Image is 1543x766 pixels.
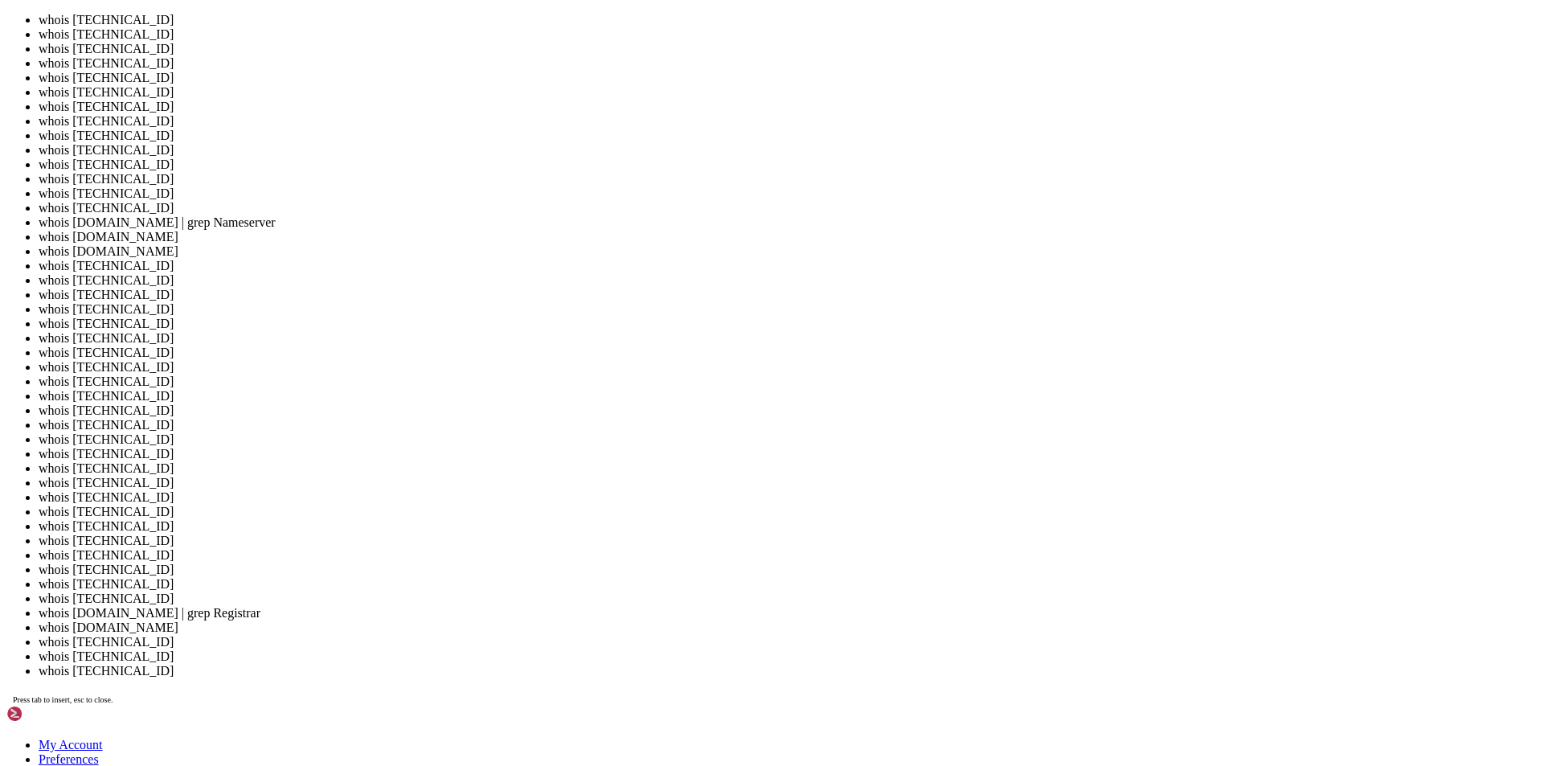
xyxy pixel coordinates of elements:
x-row: Run 'do-release-upgrade' to upgrade to it. [6,375,1334,389]
li: whois [TECHNICAL_ID] [39,447,1537,461]
li: whois [TECHNICAL_ID] [39,158,1537,172]
li: whois [DOMAIN_NAME] [39,244,1537,259]
li: whois [TECHNICAL_ID] [39,13,1537,27]
span: Press tab to insert, esc to close. [13,695,113,704]
li: whois [TECHNICAL_ID] [39,375,1537,389]
li: whois [TECHNICAL_ID] [39,346,1537,360]
x-row: 38 additional security updates can be applied with ESM Apps. [6,321,1334,334]
x-row: 688 updates can be applied immediately. [6,280,1334,293]
li: whois [TECHNICAL_ID] [39,201,1537,215]
li: whois [TECHNICAL_ID] [39,548,1537,563]
x-row: Learn more about enabling ESM Apps service at [URL][DOMAIN_NAME] [6,334,1334,348]
x-row: Welcome to Ubuntu 22.04.5 LTS (GNU/Linux 5.15.0-139-generic x86_64) [6,6,1334,20]
li: whois [TECHNICAL_ID] [39,331,1537,346]
x-row: To see these additional updates run: apt list --upgradable [6,293,1334,307]
li: whois [DOMAIN_NAME] [39,230,1537,244]
li: whois [TECHNICAL_ID] [39,432,1537,447]
li: whois [TECHNICAL_ID] [39,302,1537,317]
li: whois [TECHNICAL_ID] [39,490,1537,505]
li: whois [TECHNICAL_ID] [39,114,1537,129]
div: (22, 31) [155,430,162,444]
x-row: Last login: [DATE] from [TECHNICAL_ID] [6,416,1334,430]
li: whois [TECHNICAL_ID] [39,403,1537,418]
li: whois [TECHNICAL_ID] [39,143,1537,158]
li: whois [TECHNICAL_ID] [39,100,1537,114]
x-row: [URL][DOMAIN_NAME] [6,225,1334,239]
li: whois [TECHNICAL_ID] [39,71,1537,85]
li: whois [TECHNICAL_ID] [39,27,1537,42]
li: whois [TECHNICAL_ID] [39,360,1537,375]
x-row: Swap usage: 32% [6,157,1334,170]
li: whois [DOMAIN_NAME] | grep Nameserver [39,215,1537,230]
img: Shellngn [6,706,99,722]
li: whois [TECHNICAL_ID] [39,577,1537,592]
x-row: just raised the bar for easy, resilient and secure K8s cluster deployment. [6,198,1334,211]
x-row: Expanded Security Maintenance for Applications is not enabled. [6,252,1334,266]
li: whois [TECHNICAL_ID] [39,273,1537,288]
li: whois [TECHNICAL_ID] [39,418,1537,432]
li: whois [TECHNICAL_ID] [39,635,1537,649]
li: whois [TECHNICAL_ID] [39,649,1537,664]
x-row: Memory usage: 23% IPv4 address for eth0: [TECHNICAL_ID] [6,143,1334,157]
x-row: * Support: [URL][DOMAIN_NAME] [6,61,1334,75]
li: whois [TECHNICAL_ID] [39,534,1537,548]
x-row: System load: 0.04 Processes: 119 [6,116,1334,129]
li: whois [TECHNICAL_ID] [39,563,1537,577]
x-row: * Management: [URL][DOMAIN_NAME] [6,47,1334,61]
a: Preferences [39,752,99,766]
x-row: * Documentation: [URL][DOMAIN_NAME] [6,34,1334,47]
li: whois [TECHNICAL_ID] [39,259,1537,273]
li: whois [TECHNICAL_ID] [39,519,1537,534]
li: whois [TECHNICAL_ID] [39,186,1537,201]
li: whois [DOMAIN_NAME] | grep Registrar [39,606,1537,621]
x-row: New release '24.04.3 LTS' available. [6,362,1334,375]
li: whois [TECHNICAL_ID] [39,505,1537,519]
a: My Account [39,738,103,752]
li: whois [TECHNICAL_ID] [39,56,1537,71]
li: whois [TECHNICAL_ID] [39,592,1537,606]
li: whois [TECHNICAL_ID] [39,461,1537,476]
li: whois [TECHNICAL_ID] [39,476,1537,490]
li: whois [TECHNICAL_ID] [39,129,1537,143]
x-row: System information as of [DATE] [6,88,1334,102]
li: whois [TECHNICAL_ID] [39,664,1537,678]
x-row: root@vps130383:~# whoi [6,430,1334,444]
li: whois [TECHNICAL_ID] [39,42,1537,56]
li: whois [TECHNICAL_ID] [39,317,1537,331]
li: whois [TECHNICAL_ID] [39,389,1537,403]
x-row: Usage of /: 76.9% of 24.44GB Users logged in: 0 [6,129,1334,143]
x-row: * Strictly confined Kubernetes makes edge and IoT secure. Learn how MicroK8s [6,184,1334,198]
li: whois [TECHNICAL_ID] [39,172,1537,186]
li: whois [DOMAIN_NAME] [39,621,1537,635]
li: whois [TECHNICAL_ID] [39,85,1537,100]
li: whois [TECHNICAL_ID] [39,288,1537,302]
